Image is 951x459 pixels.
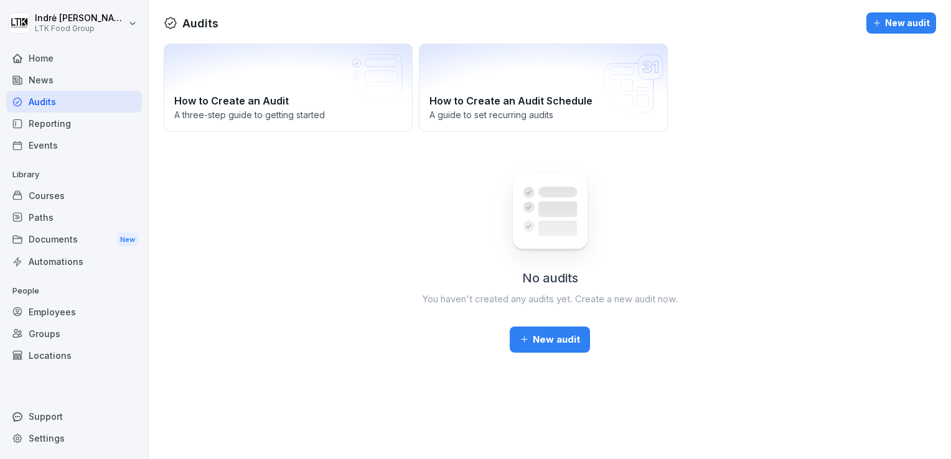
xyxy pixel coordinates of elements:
[6,427,142,449] a: Settings
[419,44,668,132] a: How to Create an Audit ScheduleA guide to set recurring audits
[6,185,142,206] a: Courses
[35,13,126,24] p: Indrė [PERSON_NAME]
[174,93,402,108] h2: How to Create an Audit
[866,12,936,34] button: New audit
[182,15,218,32] h1: Audits
[422,292,678,307] p: You haven't created any audits yet. Create a new audit now.
[6,281,142,301] p: People
[117,233,138,247] div: New
[873,16,930,30] div: New audit
[164,44,413,132] a: How to Create an AuditA three-step guide to getting started
[520,333,580,346] div: New audit
[6,206,142,228] a: Paths
[6,251,142,272] a: Automations
[429,93,657,108] h2: How to Create an Audit Schedule
[6,301,142,323] a: Employees
[510,327,590,353] button: New audit
[6,165,142,185] p: Library
[6,91,142,113] a: Audits
[174,108,402,121] p: A three-step guide to getting started
[35,24,126,33] p: LTK Food Group
[6,228,142,251] div: Documents
[6,134,142,156] a: Events
[6,113,142,134] a: Reporting
[6,345,142,366] a: Locations
[6,47,142,69] a: Home
[6,406,142,427] div: Support
[522,269,578,287] h2: No audits
[429,108,657,121] p: A guide to set recurring audits
[6,228,142,251] a: DocumentsNew
[6,323,142,345] a: Groups
[6,69,142,91] a: News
